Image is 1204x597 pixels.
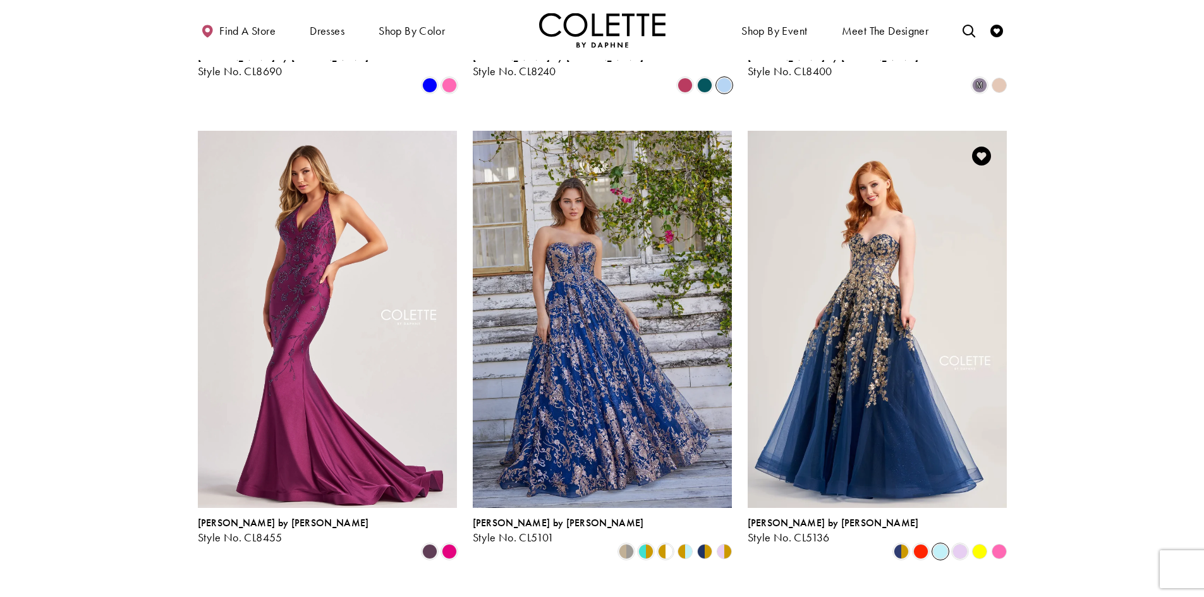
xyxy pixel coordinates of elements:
[748,131,1007,507] a: Visit Colette by Daphne Style No. CL5136 Page
[992,544,1007,559] i: Pink
[913,544,928,559] i: Scarlet
[717,544,732,559] i: Lilac/Gold
[198,51,369,78] div: Colette by Daphne Style No. CL8690
[473,517,644,544] div: Colette by Daphne Style No. CL5101
[678,544,693,559] i: Light Blue/Gold
[959,13,978,47] a: Toggle search
[748,64,832,78] span: Style No. CL8400
[748,51,919,78] div: Colette by Daphne Style No. CL8400
[198,64,283,78] span: Style No. CL8690
[198,13,279,47] a: Find a store
[219,25,276,37] span: Find a store
[442,544,457,559] i: Lipstick Pink
[473,530,554,545] span: Style No. CL5101
[697,544,712,559] i: Navy/Gold
[473,51,644,78] div: Colette by Daphne Style No. CL8240
[992,78,1007,93] i: Champagne Multi
[933,544,948,559] i: Light Blue
[839,13,932,47] a: Meet the designer
[678,78,693,93] i: Berry
[422,544,437,559] i: Plum
[748,517,919,544] div: Colette by Daphne Style No. CL5136
[748,516,919,529] span: [PERSON_NAME] by [PERSON_NAME]
[473,516,644,529] span: [PERSON_NAME] by [PERSON_NAME]
[638,544,654,559] i: Turquoise/Gold
[717,78,732,93] i: Periwinkle
[894,544,909,559] i: Navy Blue/Gold
[198,131,457,507] a: Visit Colette by Daphne Style No. CL8455 Page
[539,13,666,47] img: Colette by Daphne
[307,13,348,47] span: Dresses
[442,78,457,93] i: Pink
[697,78,712,93] i: Spruce
[473,131,732,507] a: Visit Colette by Daphne Style No. CL5101 Page
[379,25,445,37] span: Shop by color
[968,143,995,169] a: Add to Wishlist
[198,517,369,544] div: Colette by Daphne Style No. CL8455
[952,544,968,559] i: Lilac
[422,78,437,93] i: Blue
[738,13,810,47] span: Shop By Event
[310,25,344,37] span: Dresses
[741,25,807,37] span: Shop By Event
[748,530,830,545] span: Style No. CL5136
[198,530,283,545] span: Style No. CL8455
[972,78,987,93] i: Dusty Lilac/Multi
[842,25,929,37] span: Meet the designer
[539,13,666,47] a: Visit Home Page
[972,544,987,559] i: Yellow
[375,13,448,47] span: Shop by color
[658,544,673,559] i: Gold/White
[987,13,1006,47] a: Check Wishlist
[619,544,634,559] i: Gold/Pewter
[473,64,556,78] span: Style No. CL8240
[198,516,369,529] span: [PERSON_NAME] by [PERSON_NAME]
